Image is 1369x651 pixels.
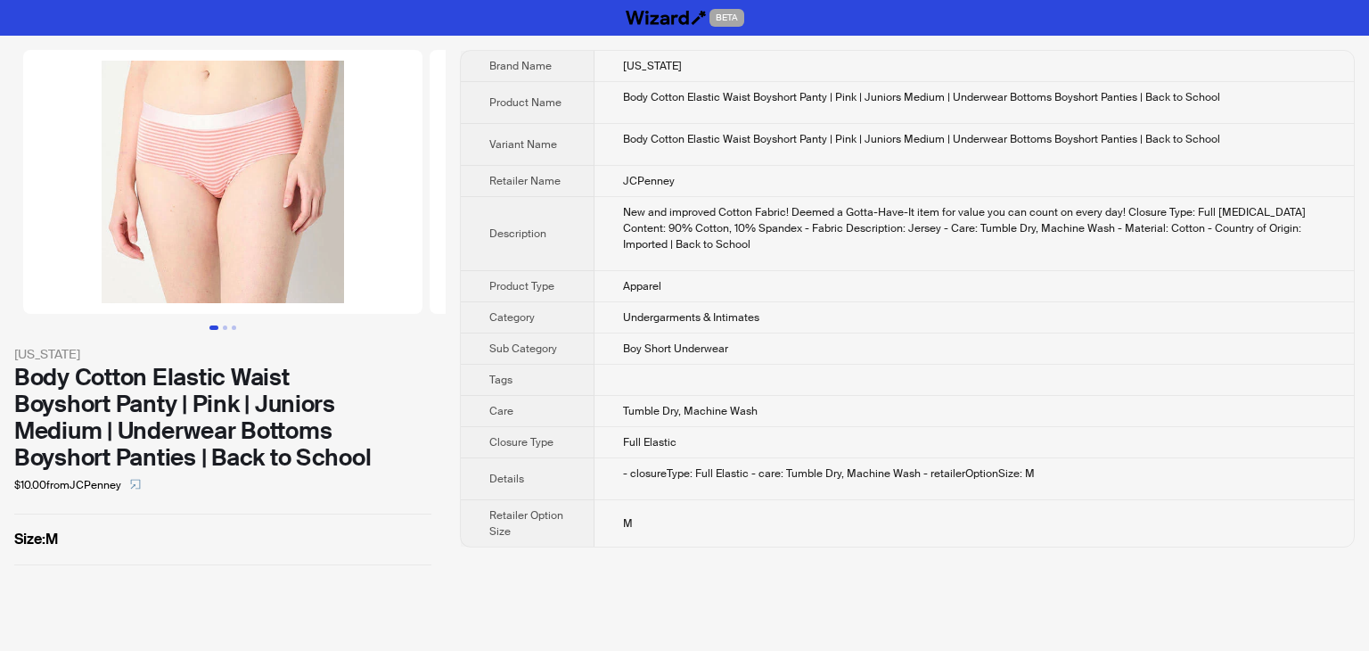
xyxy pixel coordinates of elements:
[623,131,1325,147] div: Body Cotton Elastic Waist Boyshort Panty | Pink | Juniors Medium | Underwear Bottoms Boyshort Pan...
[623,466,1325,482] div: - closureType: Full Elastic - care: Tumble Dry, Machine Wash - retailerOptionSize: M
[14,364,431,471] div: Body Cotton Elastic Waist Boyshort Panty | Pink | Juniors Medium | Underwear Bottoms Boyshort Pan...
[623,404,758,418] span: Tumble Dry, Machine Wash
[14,344,431,364] div: [US_STATE]
[709,9,744,27] span: BETA
[623,174,675,188] span: JCPenney
[623,342,728,356] span: Boy Short Underwear
[489,435,553,449] span: Closure Type
[489,373,512,387] span: Tags
[623,279,661,293] span: Apparel
[489,227,546,241] span: Description
[223,325,227,330] button: Go to slide 2
[623,204,1325,252] div: New and improved Cotton Fabric! Deemed a Gotta-Have-It item for value you can count on every day!...
[130,479,141,490] span: select
[489,508,563,539] span: Retailer Option Size
[14,471,431,499] div: $10.00 from JCPenney
[430,50,829,314] img: Body Cotton Elastic Waist Boyshort Panty | Pink | Juniors Medium | Underwear Bottoms Boyshort Pan...
[489,310,535,325] span: Category
[623,310,759,325] span: Undergarments & Intimates
[623,516,633,531] span: M
[489,137,557,152] span: Variant Name
[209,325,218,330] button: Go to slide 1
[623,435,676,449] span: Full Elastic
[623,59,682,73] span: [US_STATE]
[489,342,557,356] span: Sub Category
[14,530,45,548] span: Size :
[489,174,561,188] span: Retailer Name
[489,404,513,418] span: Care
[489,59,552,73] span: Brand Name
[232,325,236,330] button: Go to slide 3
[489,279,554,293] span: Product Type
[623,89,1325,105] div: Body Cotton Elastic Waist Boyshort Panty | Pink | Juniors Medium | Underwear Bottoms Boyshort Pan...
[14,529,431,550] label: M
[489,472,524,486] span: Details
[489,95,562,110] span: Product Name
[23,50,422,314] img: Body Cotton Elastic Waist Boyshort Panty | Pink | Juniors Medium | Underwear Bottoms Boyshort Pan...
